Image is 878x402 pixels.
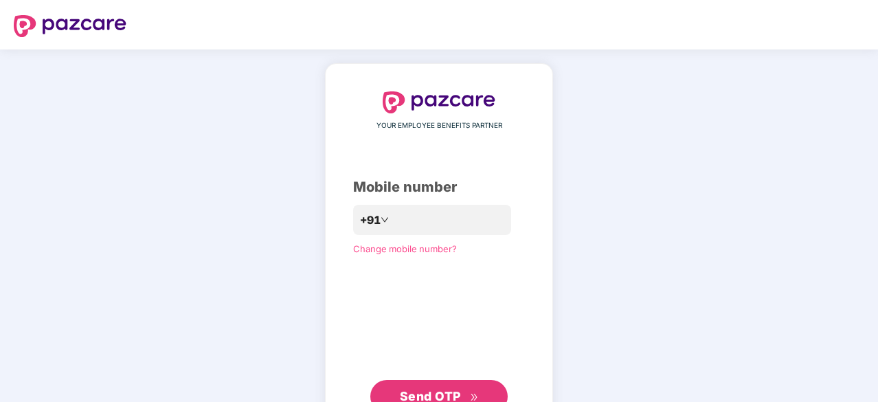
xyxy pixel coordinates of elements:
img: logo [383,91,495,113]
img: logo [14,15,126,37]
span: down [381,216,389,224]
span: +91 [360,212,381,229]
a: Change mobile number? [353,243,457,254]
span: double-right [470,393,479,402]
div: Mobile number [353,177,525,198]
span: YOUR EMPLOYEE BENEFITS PARTNER [376,120,502,131]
